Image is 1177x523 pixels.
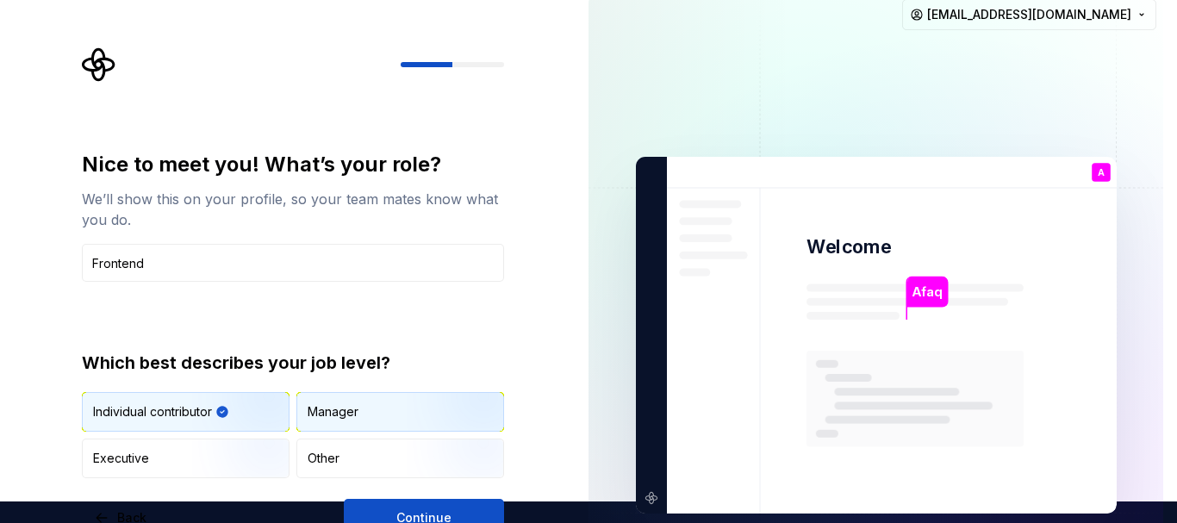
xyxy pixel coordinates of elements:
[82,351,504,375] div: Which best describes your job level?
[806,234,891,259] p: Welcome
[912,283,942,302] p: Afaq
[82,189,504,230] div: We’ll show this on your profile, so your team mates know what you do.
[1097,168,1104,177] p: A
[82,151,504,178] div: Nice to meet you! What’s your role?
[308,403,358,420] div: Manager
[93,403,212,420] div: Individual contributor
[82,47,116,82] svg: Supernova Logo
[82,244,504,282] input: Job title
[308,450,339,467] div: Other
[927,6,1131,23] span: [EMAIL_ADDRESS][DOMAIN_NAME]
[93,450,149,467] div: Executive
